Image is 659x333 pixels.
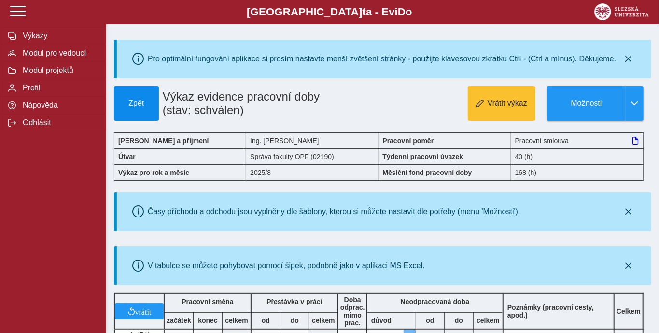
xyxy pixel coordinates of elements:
[165,317,193,324] b: začátek
[488,99,527,108] span: Vrátit výkaz
[406,6,412,18] span: o
[20,66,98,75] span: Modul projektů
[383,153,463,160] b: Týdenní pracovní úvazek
[20,84,98,92] span: Profil
[20,49,98,58] span: Modul pro vedoucí
[252,317,280,324] b: od
[159,86,338,121] h1: Výkaz evidence pracovní doby (stav: schválen)
[445,317,473,324] b: do
[555,99,617,108] span: Možnosti
[383,137,434,145] b: Pracovní poměr
[617,307,641,315] b: Celkem
[223,317,251,324] b: celkem
[547,86,625,121] button: Možnosti
[118,169,189,176] b: Výkaz pro rok a měsíc
[468,86,535,121] button: Vrátit výkaz
[148,261,425,270] div: V tabulce se můžete pohybovat pomocí šipek, podobně jako v aplikaci MS Excel.
[266,298,322,305] b: Přestávka v práci
[511,148,644,164] div: 40 (h)
[20,31,98,40] span: Výkazy
[246,148,379,164] div: Správa fakulty OPF (02190)
[182,298,233,305] b: Pracovní směna
[398,6,406,18] span: D
[118,137,209,145] b: [PERSON_NAME] a příjmení
[511,164,644,181] div: 168 (h)
[504,304,614,319] b: Poznámky (pracovní cesty, apod.)
[118,99,154,108] span: Zpět
[115,303,164,319] button: vrátit
[371,317,392,324] b: důvod
[114,86,159,121] button: Zpět
[118,153,136,160] b: Útvar
[474,317,503,324] b: celkem
[148,207,520,216] div: Časy příchodu a odchodu jsou vyplněny dle šablony, kterou si můžete nastavit dle potřeby (menu 'M...
[246,132,379,148] div: Ing. [PERSON_NAME]
[246,164,379,181] div: 2025/8
[20,118,98,127] span: Odhlásit
[594,3,649,20] img: logo_web_su.png
[383,169,472,176] b: Měsíční fond pracovní doby
[135,307,152,315] span: vrátit
[20,101,98,110] span: Nápověda
[309,317,337,324] b: celkem
[148,55,616,63] div: Pro optimální fungování aplikace si prosím nastavte menší zvětšení stránky - použijte klávesovou ...
[340,296,365,327] b: Doba odprac. mimo prac.
[29,6,630,18] b: [GEOGRAPHIC_DATA] a - Evi
[511,132,644,148] div: Pracovní smlouva
[401,298,469,305] b: Neodpracovaná doba
[280,317,309,324] b: do
[416,317,444,324] b: od
[194,317,222,324] b: konec
[362,6,365,18] span: t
